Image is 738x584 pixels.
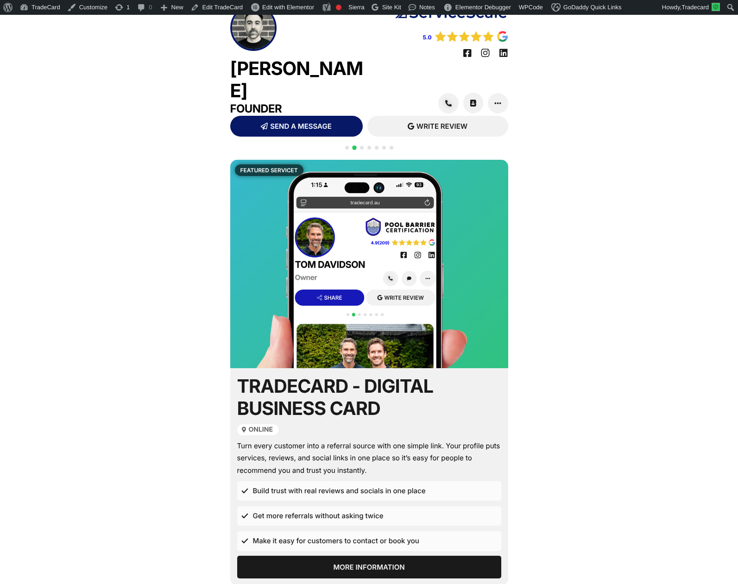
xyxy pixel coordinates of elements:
span: Go to slide 2 [352,145,357,150]
span: Site Kit [382,4,401,11]
div: Focus keyphrase not set [336,5,341,10]
span: Tradecard [681,4,709,11]
span: Go to slide 4 [367,146,371,150]
div: Turn every customer into a referral source with one simple link. Your profile puts services, revi... [237,440,501,477]
span: Get more referrals without asking twice [253,510,384,522]
span: Build trust with real reviews and socials in one place [253,485,426,497]
span: Go to slide 5 [375,146,378,150]
span: Go to slide 6 [382,146,386,150]
a: More Information [237,556,501,578]
span: WRITE REVIEW [416,123,467,130]
a: SEND A MESSAGE [230,116,363,137]
span: Go to slide 3 [360,146,364,150]
span: Go to slide 1 [345,146,349,150]
h3: Founder [230,102,369,116]
span: SEND A MESSAGE [270,123,331,130]
p: Featured Servicet [240,165,298,175]
h2: [PERSON_NAME] [230,57,369,102]
h2: TradeCard - Digital Business Card [237,375,501,420]
span: More Information [333,564,404,571]
a: 5.0 [423,34,432,41]
span: Edit with Elementor [262,4,314,11]
span: Make it easy for customers to contact or book you [253,535,419,547]
a: WRITE REVIEW [367,116,508,137]
span: Online [249,427,273,433]
span: Go to slide 7 [390,146,393,150]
